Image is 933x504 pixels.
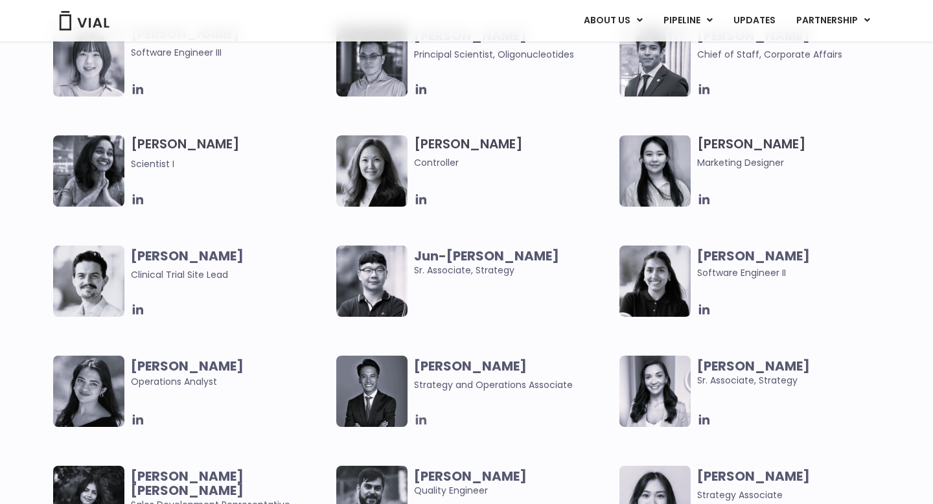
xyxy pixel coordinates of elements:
[414,48,574,61] span: Principal Scientist, Oligonucleotides
[414,155,613,170] span: Controller
[723,10,785,32] a: UPDATES
[131,268,228,281] span: Clinical Trial Site Lead
[414,467,527,485] b: [PERSON_NAME]
[697,266,786,279] span: Software Engineer II
[53,25,124,97] img: Tina
[619,246,691,317] img: Image of smiling woman named Tanvi
[619,356,691,427] img: Smiling woman named Ana
[53,135,124,207] img: Headshot of smiling woman named Sneha
[573,10,652,32] a: ABOUT USMenu Toggle
[131,135,330,171] h3: [PERSON_NAME]
[414,378,573,391] span: Strategy and Operations Associate
[697,247,810,265] b: [PERSON_NAME]
[131,157,174,170] span: Scientist I
[414,249,613,277] span: Sr. Associate, Strategy
[619,135,691,207] img: Smiling woman named Yousun
[697,359,896,387] span: Sr. Associate, Strategy
[697,155,896,170] span: Marketing Designer
[131,357,244,375] b: [PERSON_NAME]
[414,469,613,498] span: Quality Engineer
[697,467,810,485] b: [PERSON_NAME]
[336,135,408,207] img: Image of smiling woman named Aleina
[414,247,559,265] b: Jun-[PERSON_NAME]
[697,135,896,170] h3: [PERSON_NAME]
[131,467,244,499] b: [PERSON_NAME] [PERSON_NAME]
[336,356,408,427] img: Headshot of smiling man named Urann
[131,45,330,60] span: Software Engineer III
[53,356,124,427] img: Headshot of smiling woman named Sharicka
[53,246,124,317] img: Image of smiling man named Glenn
[336,25,408,97] img: Headshot of smiling of smiling man named Wei-Sheng
[131,25,330,60] h3: [PERSON_NAME]
[697,357,810,375] b: [PERSON_NAME]
[697,488,783,501] span: Strategy Associate
[653,10,722,32] a: PIPELINEMenu Toggle
[336,246,408,317] img: Image of smiling man named Jun-Goo
[414,135,613,170] h3: [PERSON_NAME]
[58,11,110,30] img: Vial Logo
[131,359,330,389] span: Operations Analyst
[697,48,842,61] span: Chief of Staff, Corporate Affairs
[414,357,527,375] b: [PERSON_NAME]
[131,247,244,265] b: [PERSON_NAME]
[786,10,881,32] a: PARTNERSHIPMenu Toggle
